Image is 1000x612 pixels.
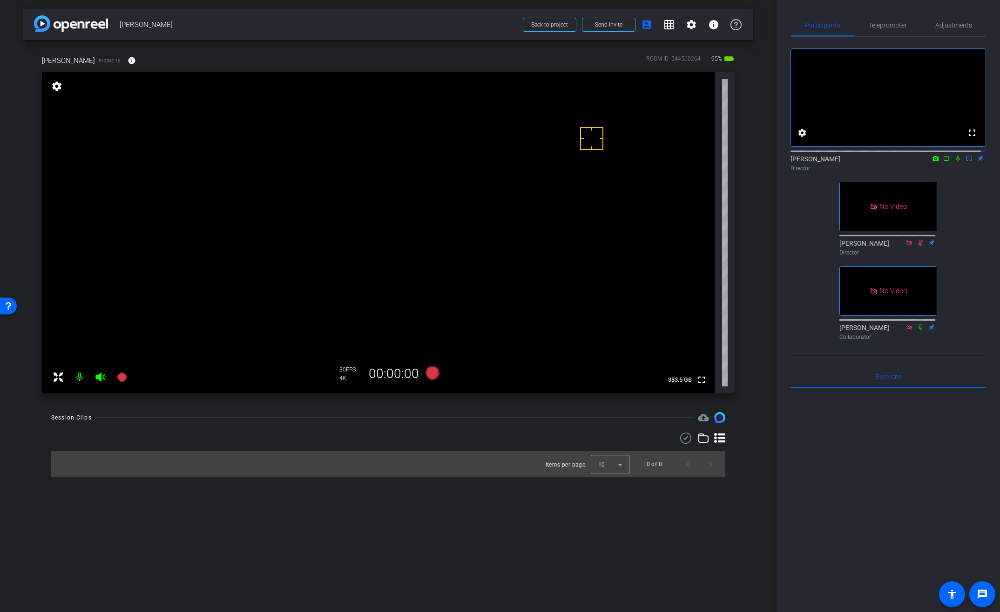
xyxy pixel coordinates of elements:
[977,589,988,600] mat-icon: message
[582,18,635,32] button: Send invite
[42,55,95,66] span: [PERSON_NAME]
[839,333,937,341] div: Collaborator
[946,589,958,600] mat-icon: accessibility
[935,22,972,28] span: Adjustments
[714,412,725,423] img: Session clips
[708,19,719,30] mat-icon: info
[641,19,652,30] mat-icon: account_box
[964,154,975,162] mat-icon: flip
[646,55,701,68] div: ROOM ID: 544560264
[966,127,978,138] mat-icon: fullscreen
[595,21,622,28] span: Send invite
[523,18,576,32] button: Back to project
[879,202,907,211] span: No Video
[686,19,697,30] mat-icon: settings
[531,21,568,28] span: Back to project
[120,15,517,34] span: [PERSON_NAME]
[50,81,63,92] mat-icon: settings
[665,374,695,385] span: 383.5 GB
[839,239,937,257] div: [PERSON_NAME]
[879,286,907,295] span: No Video
[869,22,907,28] span: Teleprompter
[805,22,840,28] span: Participants
[839,248,937,257] div: Director
[698,412,709,423] span: Destinations for your clips
[791,164,986,172] div: Director
[663,19,675,30] mat-icon: grid_on
[128,56,136,65] mat-icon: info
[710,51,723,66] span: 95%
[699,453,722,475] button: Next page
[791,154,986,172] div: [PERSON_NAME]
[647,460,662,469] div: 0 of 0
[797,127,808,138] mat-icon: settings
[339,374,363,382] div: 4K
[346,366,356,373] span: FPS
[339,366,363,373] div: 30
[839,323,937,341] div: [PERSON_NAME]
[97,57,121,64] span: iPhone 16
[51,413,92,422] div: Session Clips
[546,460,587,469] div: Items per page:
[875,373,902,380] span: Everyone
[363,366,425,382] div: 00:00:00
[696,374,707,385] mat-icon: fullscreen
[677,453,699,475] button: Previous page
[34,15,108,32] img: app-logo
[698,412,709,423] mat-icon: cloud_upload
[723,53,735,64] mat-icon: battery_std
